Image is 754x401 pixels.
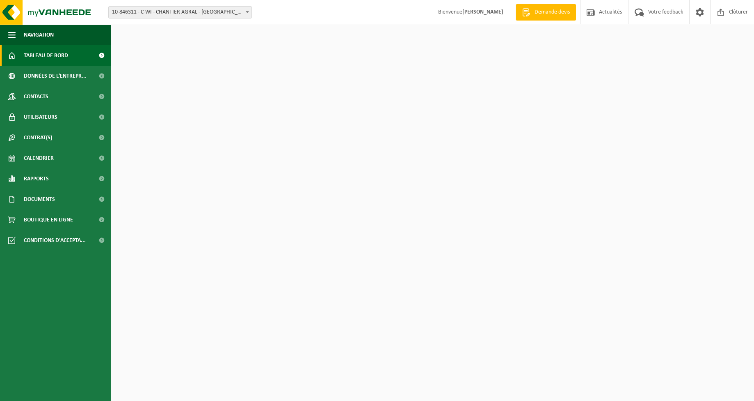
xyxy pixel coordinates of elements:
[24,25,54,45] span: Navigation
[532,8,572,16] span: Demande devis
[24,230,86,251] span: Conditions d'accepta...
[24,189,55,210] span: Documents
[24,45,68,66] span: Tableau de bord
[24,107,57,127] span: Utilisateurs
[24,168,49,189] span: Rapports
[24,148,54,168] span: Calendrier
[24,127,52,148] span: Contrat(s)
[24,210,73,230] span: Boutique en ligne
[24,66,87,86] span: Données de l'entrepr...
[516,4,576,21] a: Demande devis
[462,9,503,15] strong: [PERSON_NAME]
[109,7,251,18] span: 10-846311 - C-WI - CHANTIER AGRAL - COURCELLES
[108,6,252,18] span: 10-846311 - C-WI - CHANTIER AGRAL - COURCELLES
[24,86,48,107] span: Contacts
